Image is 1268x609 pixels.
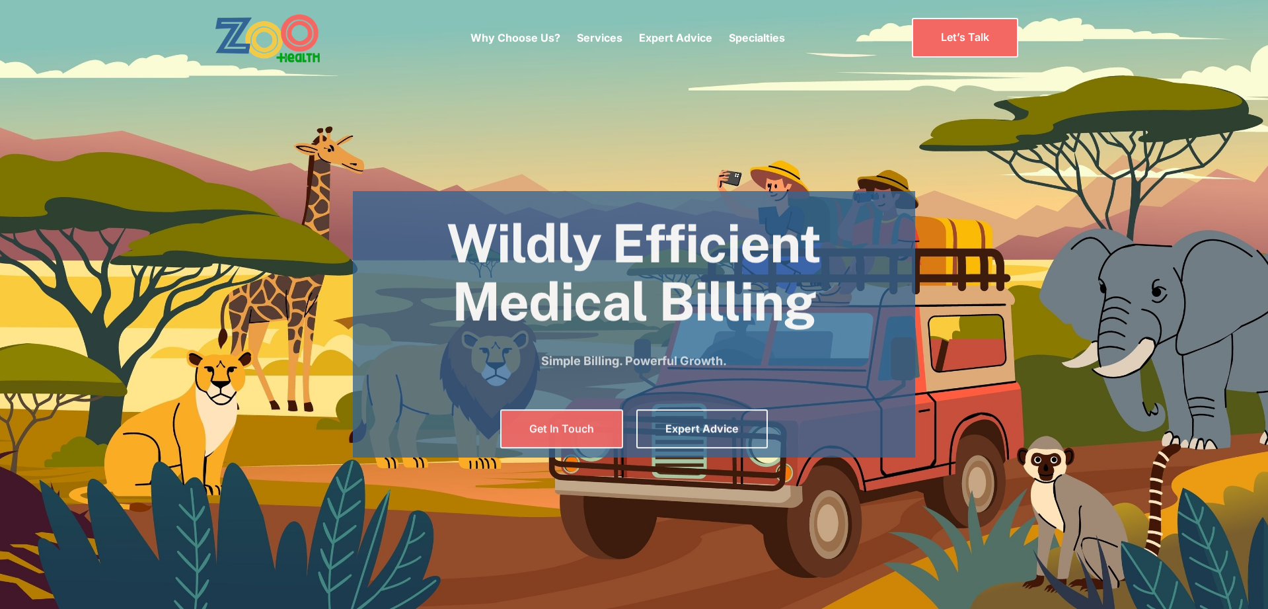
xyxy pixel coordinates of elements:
strong: Simple Billing. Powerful Growth. [541,354,727,368]
a: home [215,13,357,63]
a: Expert Advice [636,410,768,449]
a: Expert Advice [639,31,712,44]
div: Services [577,10,622,65]
p: Services [577,30,622,46]
h1: Wildly Efficient Medical Billing [353,214,915,331]
a: Get In Touch [500,410,623,449]
a: Specialties [729,31,785,44]
a: Why Choose Us? [470,31,560,44]
a: Let’s Talk [912,18,1018,57]
div: Specialties [729,10,785,65]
